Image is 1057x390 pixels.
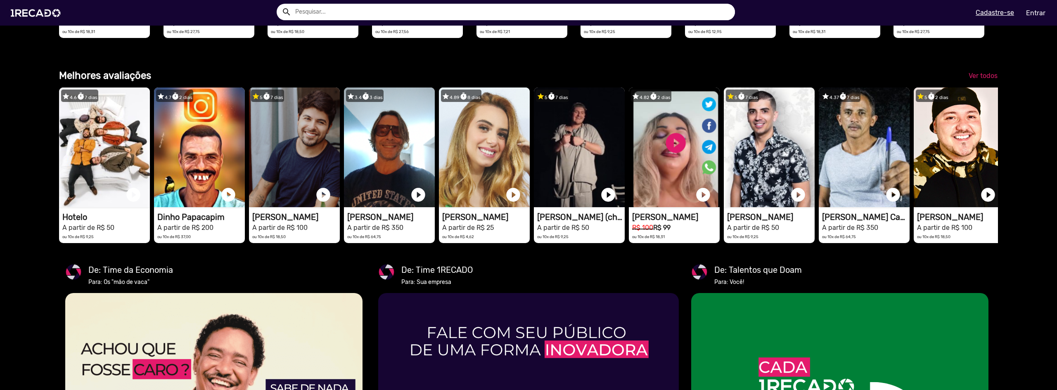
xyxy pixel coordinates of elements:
small: ou 10x de R$ 64,75 [822,234,856,239]
small: ou 10x de R$ 9,25 [537,234,569,239]
video: 1RECADO vídeos dedicados para fãs e empresas [59,87,150,207]
small: A partir de R$ 50 [62,224,114,232]
input: Pesquisar... [289,4,735,20]
video: 1RECADO vídeos dedicados para fãs e empresas [344,87,435,207]
h1: [PERSON_NAME] [252,212,340,222]
small: A partir de R$ 350 [822,224,878,232]
mat-card-title: De: Talentos que Doam [714,264,802,276]
h1: [PERSON_NAME] [727,212,815,222]
video: 1RECADO vídeos dedicados para fãs e empresas [439,87,530,207]
small: ou 10x de R$ 9,25 [62,234,94,239]
mat-card-title: De: Time da Economia [88,264,173,276]
a: play_circle_filled [790,187,806,203]
small: ou 10x de R$ 9,25 [727,234,758,239]
small: A partir de R$ 70 [688,19,740,26]
h1: [PERSON_NAME] [917,212,1005,222]
small: ou 10x de R$ 9,25 [584,29,615,34]
video: 1RECADO vídeos dedicados para fãs e empresas [724,87,815,207]
h1: [PERSON_NAME] [442,212,530,222]
small: ou 10x de R$ 27,75 [167,29,200,34]
span: Ver todos [969,72,998,80]
h1: [PERSON_NAME] Caneta Azul [822,212,910,222]
small: A partir de R$ 350 [347,224,403,232]
small: A partir de R$ 50 [584,19,636,26]
mat-card-subtitle: Para: Os "mão de vaca" [88,278,173,286]
small: ou 10x de R$ 27,75 [897,29,930,34]
small: ou 10x de R$ 64,75 [347,234,381,239]
small: ou 10x de R$ 37,00 [157,234,191,239]
small: ou 10x de R$ 18,31 [632,234,665,239]
mat-icon: Example home icon [282,7,292,17]
a: play_circle_filled [885,187,901,203]
small: ou 10x de R$ 18,50 [271,29,304,34]
small: A partir de R$ 50 [727,224,779,232]
small: A partir de R$ 200 [157,224,213,232]
a: Entrar [1021,6,1051,20]
small: ou 10x de R$ 18,31 [62,29,95,34]
u: Cadastre-se [976,9,1014,17]
video: 1RECADO vídeos dedicados para fãs e empresas [914,87,1005,207]
video: 1RECADO vídeos dedicados para fãs e empresas [534,87,625,207]
a: play_circle_filled [695,187,711,203]
video: 1RECADO vídeos dedicados para fãs e empresas [154,87,245,207]
h1: [PERSON_NAME] (churros) [537,212,625,222]
small: ou 10x de R$ 4,62 [442,234,474,239]
a: play_circle_filled [125,187,142,203]
button: Example home icon [279,4,293,19]
small: A partir de R$ 25 [442,224,494,232]
mat-card-subtitle: Para: Você! [714,278,802,286]
h1: [PERSON_NAME] [632,212,720,222]
small: R$ 100 [632,224,653,232]
small: ou 10x de R$ 12,95 [688,29,722,34]
small: A partir de R$ 100 [917,224,972,232]
small: ou 10x de R$ 18,50 [917,234,950,239]
a: play_circle_filled [315,187,332,203]
video: 1RECADO vídeos dedicados para fãs e empresas [629,87,720,207]
mat-card-subtitle: Para: Sua empresa [401,278,473,286]
a: play_circle_filled [600,187,616,203]
a: play_circle_filled [505,187,521,203]
small: A partir de R$ 50 [537,224,589,232]
b: R$ 99 [653,224,671,232]
small: ou 10x de R$ 18,50 [252,234,286,239]
small: A partir de R$ 100 [252,224,308,232]
h1: Dinho Papacapim [157,212,245,222]
video: 1RECADO vídeos dedicados para fãs e empresas [819,87,910,207]
small: A partir de R$ 99 [793,19,844,26]
h1: [PERSON_NAME] [347,212,435,222]
mat-card-title: De: Time 1RECADO [401,264,473,276]
small: ou 10x de R$ 18,31 [793,29,825,34]
video: 1RECADO vídeos dedicados para fãs e empresas [249,87,340,207]
small: A partir de R$ 150 [897,19,952,26]
a: play_circle_filled [980,187,996,203]
b: Melhores avaliações [59,70,151,81]
small: ou 10x de R$ 7,21 [480,29,510,34]
a: play_circle_filled [220,187,237,203]
small: ou 10x de R$ 27,56 [375,29,409,34]
a: play_circle_filled [410,187,427,203]
h1: Hotelo [62,212,150,222]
